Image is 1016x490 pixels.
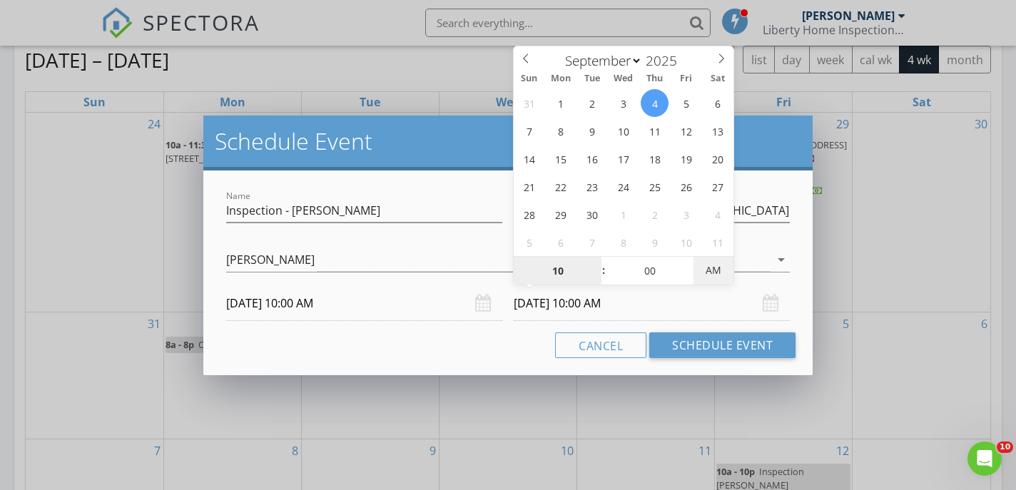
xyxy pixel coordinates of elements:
[609,145,637,173] span: September 17, 2025
[703,200,731,228] span: October 4, 2025
[609,228,637,256] span: October 8, 2025
[641,200,669,228] span: October 2, 2025
[703,145,731,173] span: September 20, 2025
[515,89,543,117] span: August 31, 2025
[215,127,801,155] h2: Schedule Event
[608,74,639,83] span: Wed
[703,117,731,145] span: September 13, 2025
[226,253,315,266] div: [PERSON_NAME]
[578,89,606,117] span: September 2, 2025
[672,117,700,145] span: September 12, 2025
[514,286,790,321] input: Select date
[967,441,1002,476] iframe: Intercom live chat
[576,74,608,83] span: Tue
[547,117,574,145] span: September 8, 2025
[672,89,700,117] span: September 5, 2025
[641,228,669,256] span: October 9, 2025
[555,332,646,358] button: Cancel
[515,145,543,173] span: September 14, 2025
[609,117,637,145] span: September 10, 2025
[702,74,733,83] span: Sat
[672,145,700,173] span: September 19, 2025
[578,228,606,256] span: October 7, 2025
[578,173,606,200] span: September 23, 2025
[515,228,543,256] span: October 5, 2025
[226,286,502,321] input: Select date
[515,200,543,228] span: September 28, 2025
[997,441,1013,453] span: 10
[609,89,637,117] span: September 3, 2025
[649,332,796,358] button: Schedule Event
[601,256,606,285] span: :
[641,89,669,117] span: September 4, 2025
[641,117,669,145] span: September 11, 2025
[547,200,574,228] span: September 29, 2025
[703,173,731,200] span: September 27, 2025
[672,173,700,200] span: September 26, 2025
[773,251,790,268] i: arrow_drop_down
[703,228,731,256] span: October 11, 2025
[641,145,669,173] span: September 18, 2025
[672,200,700,228] span: October 3, 2025
[578,200,606,228] span: September 30, 2025
[545,74,576,83] span: Mon
[578,145,606,173] span: September 16, 2025
[547,228,574,256] span: October 6, 2025
[672,228,700,256] span: October 10, 2025
[515,173,543,200] span: September 21, 2025
[694,256,733,285] span: Click to toggle
[642,51,689,70] input: Year
[703,89,731,117] span: September 6, 2025
[547,145,574,173] span: September 15, 2025
[641,173,669,200] span: September 25, 2025
[609,200,637,228] span: October 1, 2025
[515,117,543,145] span: September 7, 2025
[547,89,574,117] span: September 1, 2025
[547,173,574,200] span: September 22, 2025
[671,74,702,83] span: Fri
[639,74,671,83] span: Thu
[514,74,545,83] span: Sun
[578,117,606,145] span: September 9, 2025
[609,173,637,200] span: September 24, 2025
